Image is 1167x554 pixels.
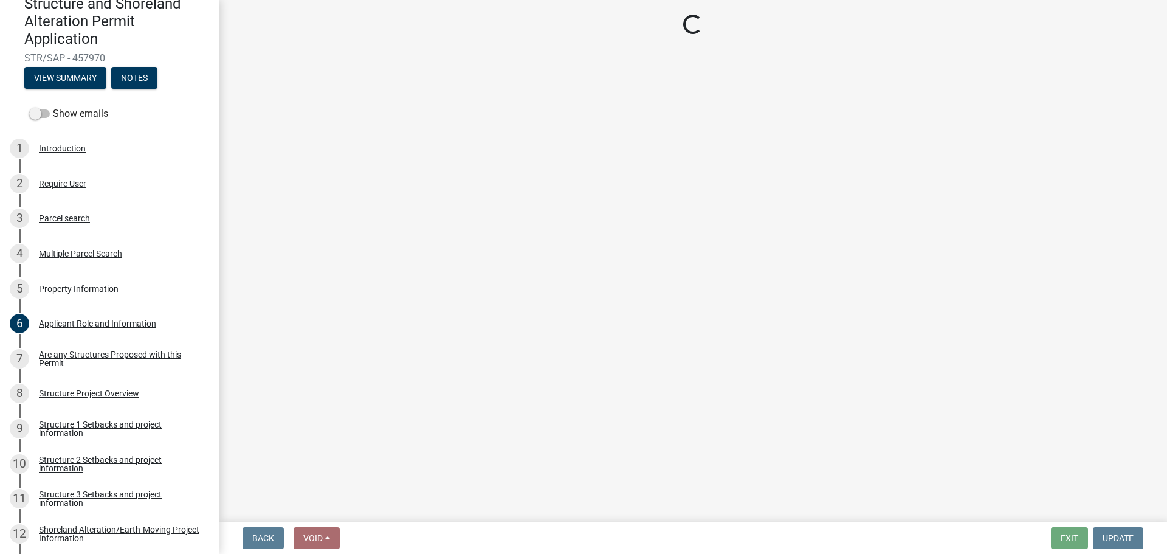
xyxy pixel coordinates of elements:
label: Show emails [29,106,108,121]
div: 6 [10,314,29,333]
button: Void [294,527,340,549]
div: 10 [10,454,29,474]
div: 9 [10,419,29,438]
span: Update [1103,533,1134,543]
div: Require User [39,179,86,188]
div: 1 [10,139,29,158]
div: 5 [10,279,29,299]
div: Parcel search [39,214,90,223]
div: Structure 2 Setbacks and project information [39,455,199,473]
div: Structure Project Overview [39,389,139,398]
div: Applicant Role and Information [39,319,156,328]
div: 7 [10,349,29,369]
button: Notes [111,67,157,89]
span: STR/SAP - 457970 [24,52,194,64]
div: 12 [10,524,29,544]
div: 8 [10,384,29,403]
div: Property Information [39,285,119,293]
div: Are any Structures Proposed with this Permit [39,350,199,367]
div: 4 [10,244,29,263]
span: Back [252,533,274,543]
div: Structure 1 Setbacks and project information [39,420,199,437]
span: Void [303,533,323,543]
button: Back [243,527,284,549]
wm-modal-confirm: Summary [24,74,106,84]
div: 3 [10,209,29,228]
div: Structure 3 Setbacks and project information [39,490,199,507]
button: View Summary [24,67,106,89]
button: Exit [1051,527,1088,549]
div: Shoreland Alteration/Earth-Moving Project Information [39,525,199,542]
wm-modal-confirm: Notes [111,74,157,84]
div: 2 [10,174,29,193]
div: 11 [10,489,29,508]
div: Multiple Parcel Search [39,249,122,258]
div: Introduction [39,144,86,153]
button: Update [1093,527,1143,549]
